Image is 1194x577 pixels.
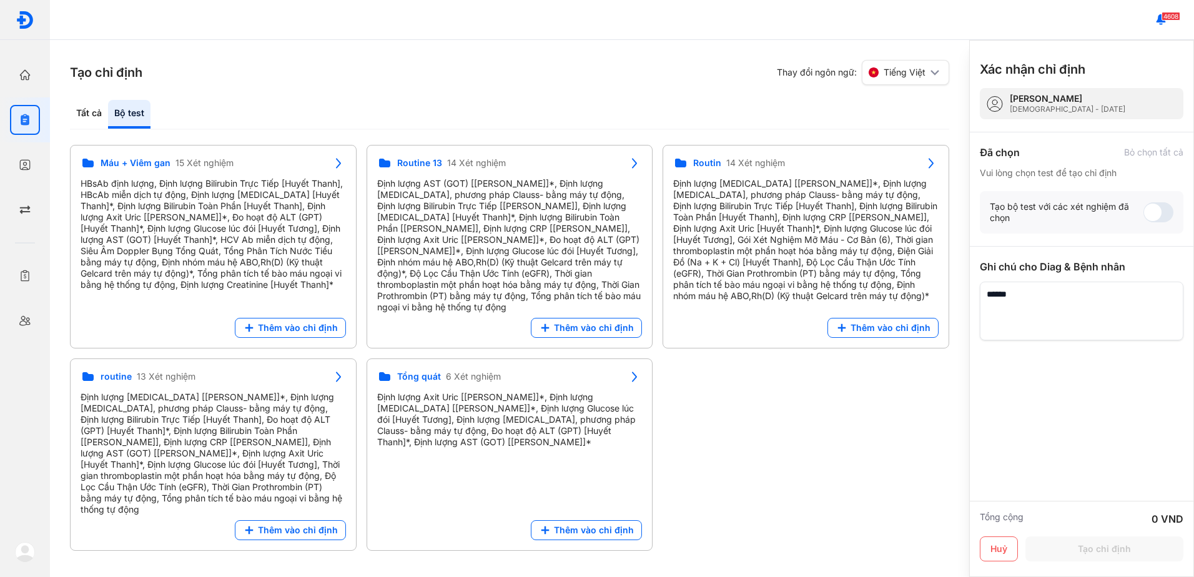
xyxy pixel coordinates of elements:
[777,60,949,85] div: Thay đổi ngôn ngữ:
[1010,93,1125,104] div: [PERSON_NAME]
[70,64,142,81] h3: Tạo chỉ định
[108,100,150,129] div: Bộ test
[980,259,1183,274] div: Ghi chú cho Diag & Bệnh nhân
[101,371,132,382] span: routine
[531,520,642,540] button: Thêm vào chỉ định
[377,392,643,448] div: Định lượng Axit Uric [[PERSON_NAME]]*, Định lượng [MEDICAL_DATA] [[PERSON_NAME]]*, Định lượng Glu...
[1124,147,1183,158] div: Bỏ chọn tất cả
[235,520,346,540] button: Thêm vào chỉ định
[377,178,643,313] div: Định lượng AST (GOT) [[PERSON_NAME]]*, Định lượng [MEDICAL_DATA], phương pháp Clauss- bằng máy tự...
[693,157,721,169] span: Routin
[554,322,634,333] span: Thêm vào chỉ định
[884,67,925,78] span: Tiếng Việt
[980,145,1020,160] div: Đã chọn
[258,322,338,333] span: Thêm vào chỉ định
[980,61,1085,78] h3: Xác nhận chỉ định
[447,157,506,169] span: 14 Xét nghiệm
[258,525,338,536] span: Thêm vào chỉ định
[1152,511,1183,526] div: 0 VND
[1162,12,1180,21] span: 4608
[446,371,501,382] span: 6 Xét nghiệm
[137,371,195,382] span: 13 Xét nghiệm
[1010,104,1125,114] div: [DEMOGRAPHIC_DATA] - [DATE]
[851,322,930,333] span: Thêm vào chỉ định
[554,525,634,536] span: Thêm vào chỉ định
[175,157,234,169] span: 15 Xét nghiệm
[70,100,108,129] div: Tất cả
[81,178,346,290] div: HBsAb định lượng, Định lượng Bilirubin Trực Tiếp [Huyết Thanh], HBcAb miễn dịch tự động, Định lượ...
[15,542,35,562] img: logo
[980,511,1024,526] div: Tổng cộng
[16,11,34,29] img: logo
[81,392,346,515] div: Định lượng [MEDICAL_DATA] [[PERSON_NAME]]*, Định lượng [MEDICAL_DATA], phương pháp Clauss- bằng m...
[990,201,1143,224] div: Tạo bộ test với các xét nghiệm đã chọn
[397,157,442,169] span: Routine 13
[531,318,642,338] button: Thêm vào chỉ định
[397,371,441,382] span: Tổng quát
[726,157,785,169] span: 14 Xét nghiệm
[673,178,939,302] div: Định lượng [MEDICAL_DATA] [[PERSON_NAME]]*, Định lượng [MEDICAL_DATA], phương pháp Clauss- bằng m...
[980,536,1018,561] button: Huỷ
[827,318,939,338] button: Thêm vào chỉ định
[235,318,346,338] button: Thêm vào chỉ định
[1025,536,1183,561] button: Tạo chỉ định
[980,167,1183,179] div: Vui lòng chọn test để tạo chỉ định
[101,157,170,169] span: Máu + Viêm gan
